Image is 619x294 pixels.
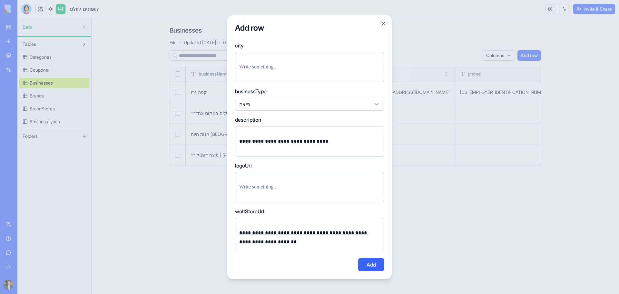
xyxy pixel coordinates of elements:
label: description [235,116,384,124]
label: city [235,42,384,49]
button: Add [358,258,384,271]
label: woltStoreUrl [235,208,384,215]
label: logoUrl [235,162,384,169]
label: businessType [235,87,384,95]
button: Close [380,20,387,27]
h2: Add row [235,23,384,33]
